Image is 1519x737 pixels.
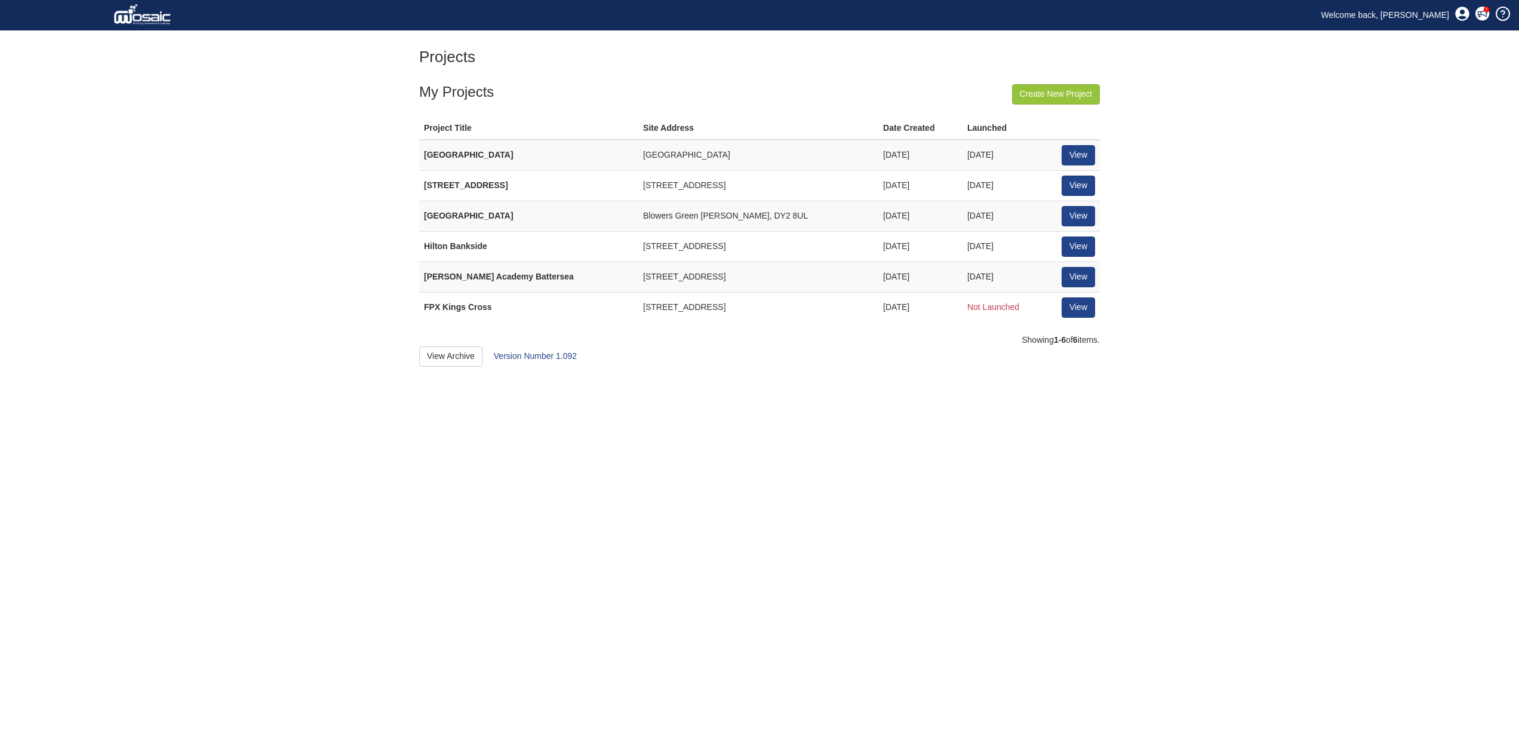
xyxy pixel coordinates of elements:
span: Not Launched [967,302,1019,312]
strong: [GEOGRAPHIC_DATA] [424,211,513,220]
a: Create New Project [1012,84,1100,105]
strong: [GEOGRAPHIC_DATA] [424,150,513,159]
td: [DATE] [963,201,1047,231]
td: [DATE] [963,231,1047,262]
td: [STREET_ADDRESS] [638,170,878,201]
td: [DATE] [963,262,1047,292]
td: [DATE] [963,170,1047,201]
td: [DATE] [878,292,963,322]
h1: Projects [419,48,475,66]
strong: Hilton Bankside [424,241,487,251]
a: View [1062,176,1095,196]
b: 1-6 [1054,335,1066,345]
a: View [1062,267,1095,287]
div: Showing of items. [419,334,1100,346]
td: [DATE] [878,231,963,262]
th: Project Title [419,118,638,140]
a: View [1062,145,1095,165]
td: [STREET_ADDRESS] [638,262,878,292]
td: [GEOGRAPHIC_DATA] [638,140,878,170]
td: Blowers Green [PERSON_NAME], DY2 8UL [638,201,878,231]
th: Date Created [878,118,963,140]
a: View [1062,237,1095,257]
td: [STREET_ADDRESS] [638,231,878,262]
td: [DATE] [878,262,963,292]
th: Site Address [638,118,878,140]
a: Welcome back, [PERSON_NAME] [1312,6,1458,24]
a: View Archive [419,346,482,367]
strong: [PERSON_NAME] Academy Battersea [424,272,574,281]
td: [DATE] [878,201,963,231]
td: [DATE] [963,140,1047,170]
a: View [1062,206,1095,226]
b: 6 [1073,335,1078,345]
td: [DATE] [878,170,963,201]
a: Version Number 1.092 [494,351,577,361]
td: [DATE] [878,140,963,170]
a: View [1062,297,1095,318]
strong: [STREET_ADDRESS] [424,180,508,190]
img: logo_white.png [113,3,174,27]
th: Launched [963,118,1047,140]
h3: My Projects [419,84,1100,100]
td: [STREET_ADDRESS] [638,292,878,322]
strong: FPX Kings Cross [424,302,492,312]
